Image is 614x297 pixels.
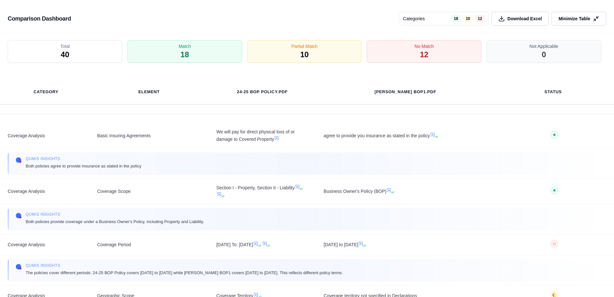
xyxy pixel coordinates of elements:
th: Status [537,85,569,99]
button: ● [550,186,558,196]
span: Not Applicable [530,43,558,50]
span: [DATE] to [DATE] [324,241,487,248]
span: The policies cover different periods: 24-25 BOP Policy covers [DATE] to [DATE] while [PERSON_NAME... [26,269,343,276]
span: 12 [420,50,428,60]
span: 18 [180,50,189,60]
span: Qumis INSIGHTS [26,212,204,217]
th: Element [131,85,168,99]
span: 0 [542,50,546,60]
span: Business Owner's Policy (BOP) [324,188,487,195]
span: Partial Match [291,43,318,50]
span: Basic Insuring Agreements [97,132,201,139]
span: agree to provide you insurance as stated in the policy [324,132,487,139]
span: Coverage Period [97,241,201,248]
th: 24-25 BOP Policy.pdf [229,85,295,99]
button: ○ [550,240,558,250]
span: Qumis INSIGHTS [26,156,141,161]
span: No Match [415,43,434,50]
span: We will pay for direct physical loss of or damage to Covered Property [216,128,308,143]
span: Qumis INSIGHTS [26,263,343,268]
span: Both policies provide coverage under a Business Owner's Policy, including Property and Liability. [26,218,204,225]
span: 10 [300,50,309,60]
span: ● [553,188,556,193]
span: ● [553,132,556,137]
span: ○ [553,241,556,246]
button: ● [550,131,558,141]
span: Match [179,43,191,50]
span: Both policies agree to provide insurance as stated in the policy [26,163,141,169]
span: [DATE] To: [DATE] [216,241,308,248]
span: Section I - Property, Section II - Liability [216,184,308,199]
span: Coverage Scope [97,188,201,195]
th: [PERSON_NAME] BOP1.pdf [367,85,444,99]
